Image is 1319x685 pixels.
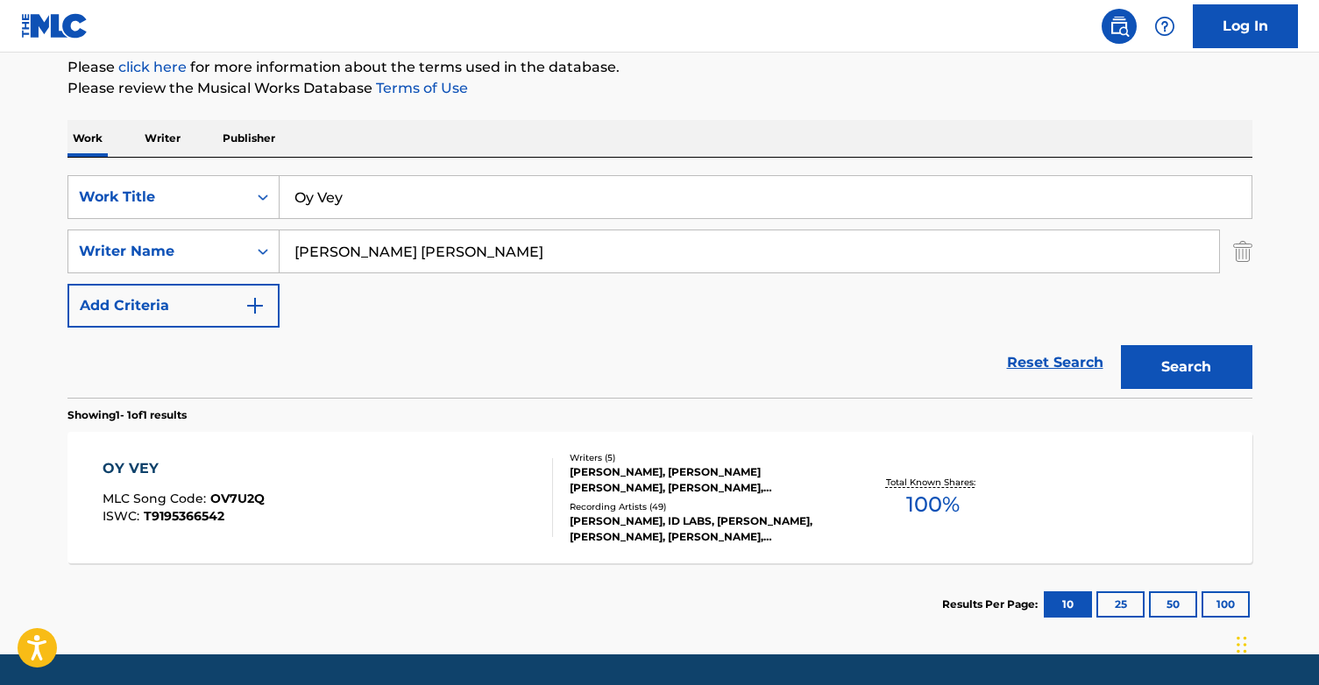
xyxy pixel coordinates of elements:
[1193,4,1298,48] a: Log In
[210,491,265,506] span: OV7U2Q
[942,597,1042,612] p: Results Per Page:
[67,120,108,157] p: Work
[67,175,1252,398] form: Search Form
[1102,9,1137,44] a: Public Search
[67,284,280,328] button: Add Criteria
[79,187,237,208] div: Work Title
[1233,230,1252,273] img: Delete Criterion
[144,508,224,524] span: T9195366542
[1121,345,1252,389] button: Search
[67,78,1252,99] p: Please review the Musical Works Database
[906,489,960,520] span: 100 %
[21,13,89,39] img: MLC Logo
[103,458,265,479] div: OY VEY
[570,500,834,513] div: Recording Artists ( 49 )
[1044,591,1092,618] button: 10
[217,120,280,157] p: Publisher
[139,120,186,157] p: Writer
[372,80,468,96] a: Terms of Use
[1154,16,1175,37] img: help
[79,241,237,262] div: Writer Name
[570,513,834,545] div: [PERSON_NAME], ID LABS, [PERSON_NAME], [PERSON_NAME], [PERSON_NAME], [PERSON_NAME]
[245,295,266,316] img: 9d2ae6d4665cec9f34b9.svg
[1147,9,1182,44] div: Help
[103,491,210,506] span: MLC Song Code :
[1237,618,1247,671] div: Drag
[67,57,1252,78] p: Please for more information about the terms used in the database.
[570,464,834,496] div: [PERSON_NAME], [PERSON_NAME] [PERSON_NAME], [PERSON_NAME], [PERSON_NAME] [PERSON_NAME] [PERSON_NAME]
[886,476,980,489] p: Total Known Shares:
[1109,16,1130,37] img: search
[118,59,187,75] a: click here
[1231,601,1319,685] iframe: Chat Widget
[998,343,1112,382] a: Reset Search
[1202,591,1250,618] button: 100
[67,432,1252,563] a: OY VEYMLC Song Code:OV7U2QISWC:T9195366542Writers (5)[PERSON_NAME], [PERSON_NAME] [PERSON_NAME], ...
[103,508,144,524] span: ISWC :
[570,451,834,464] div: Writers ( 5 )
[1149,591,1197,618] button: 50
[1096,591,1145,618] button: 25
[67,407,187,423] p: Showing 1 - 1 of 1 results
